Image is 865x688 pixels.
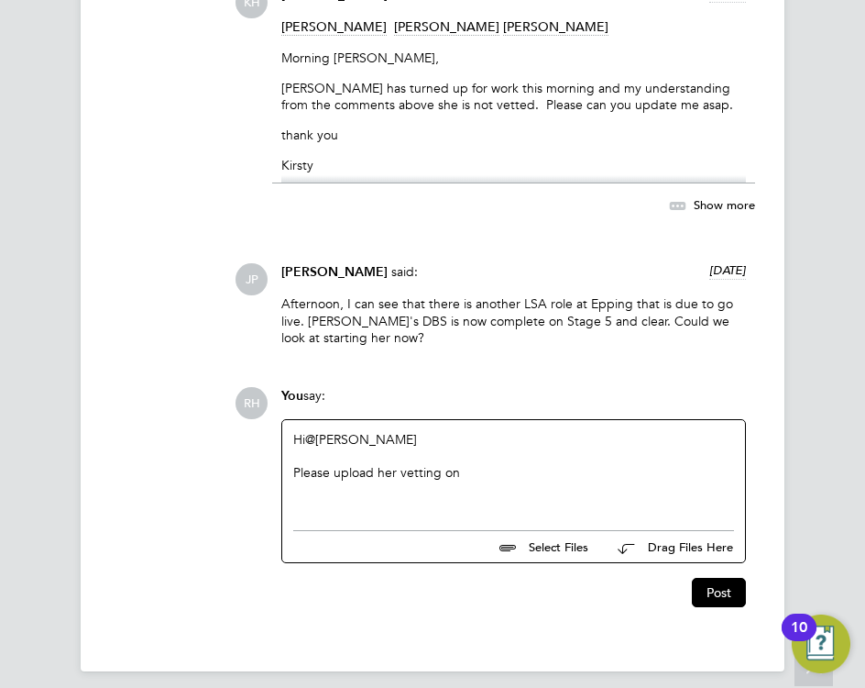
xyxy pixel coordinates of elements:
p: Kirsty [281,157,746,173]
button: Drag Files Here [603,528,734,567]
span: [PERSON_NAME] [281,264,388,280]
p: thank you [281,127,746,143]
div: Hi ​ [293,431,734,510]
div: 10 [791,627,807,651]
span: [DATE] [709,262,746,278]
p: Afternoon, I can see that there is another LSA role at Epping that is due to go live. [PERSON_NAM... [281,295,746,346]
span: RH [235,387,268,419]
span: [PERSON_NAME] [503,18,608,36]
button: Open Resource Center, 10 new notifications [792,615,850,673]
span: You [281,388,303,404]
span: [PERSON_NAME] [281,18,387,36]
div: Please upload her vetting on [293,464,734,481]
span: [PERSON_NAME] [394,18,499,36]
span: Show more [694,197,755,213]
span: said: [391,263,418,280]
button: Post [692,578,746,607]
span: JP [235,263,268,295]
p: [PERSON_NAME] has turned up for work this morning and my understanding from the comments above sh... [281,80,746,113]
a: @[PERSON_NAME] [305,431,417,448]
p: Morning [PERSON_NAME], [281,50,746,66]
div: say: [281,387,746,419]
